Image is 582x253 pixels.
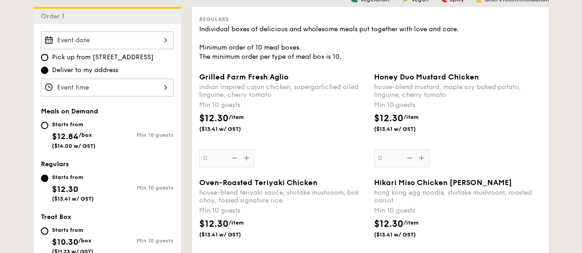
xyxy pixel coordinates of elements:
div: house-blend teriyaki sauce, shiitake mushroom, bok choy, tossed signature rice [199,189,367,204]
div: Starts from [52,121,96,128]
input: Event date [41,31,173,49]
span: Treat Box [41,213,71,221]
span: $12.30 [199,113,229,124]
span: Oven-Roasted Teriyaki Chicken [199,178,317,187]
div: Min 10 guests [107,237,173,244]
div: Min 10 guests [374,101,542,110]
div: house-blend mustard, maple soy baked potato, linguine, cherry tomato [374,83,542,99]
input: Starts from$12.30($13.41 w/ GST)Min 10 guests [41,174,48,182]
span: Pick up from [STREET_ADDRESS] [52,53,154,62]
span: $10.30 [52,237,78,247]
span: Grilled Farm Fresh Aglio [199,73,288,81]
span: Order 1 [41,12,68,20]
span: $12.84 [52,131,79,141]
span: ($13.41 w/ GST) [374,125,437,133]
div: indian inspired cajun chicken, supergarlicfied oiled linguine, cherry tomato [199,83,367,99]
div: Min 10 guests [199,101,367,110]
div: Min 10 guests [107,185,173,191]
span: $12.30 [374,219,403,230]
span: Hikari Miso Chicken [PERSON_NAME] [374,178,512,187]
span: Regulars [41,160,69,168]
input: Deliver to my address [41,67,48,74]
span: /item [403,219,419,226]
span: ($14.00 w/ GST) [52,143,96,149]
div: hong kong egg noodle, shiitake mushroom, roasted carrot [374,189,542,204]
input: Pick up from [STREET_ADDRESS] [41,54,48,61]
span: Honey Duo Mustard Chicken [374,73,479,81]
span: ($13.41 w/ GST) [199,231,262,238]
div: Min 10 guests [107,132,173,138]
span: ($13.41 w/ GST) [374,231,437,238]
span: /item [403,114,419,120]
span: Regulars [199,16,229,22]
div: Starts from [52,174,94,181]
span: /item [229,114,244,120]
input: Starts from$12.84/box($14.00 w/ GST)Min 10 guests [41,122,48,129]
input: Starts from$10.30/box($11.23 w/ GST)Min 10 guests [41,227,48,235]
span: $12.30 [199,219,229,230]
span: ($13.41 w/ GST) [199,125,262,133]
div: Individual boxes of delicious and wholesome meals put together with love and care. Minimum order ... [199,25,542,62]
span: $12.30 [52,184,78,194]
span: /box [79,132,92,138]
span: $12.30 [374,113,403,124]
span: Meals on Demand [41,107,98,115]
div: Min 10 guests [374,206,542,215]
input: Event time [41,79,173,96]
div: Starts from [52,226,93,234]
span: Deliver to my address [52,66,118,75]
span: /box [78,237,92,244]
span: ($13.41 w/ GST) [52,196,94,202]
span: /item [229,219,244,226]
div: Min 10 guests [199,206,367,215]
